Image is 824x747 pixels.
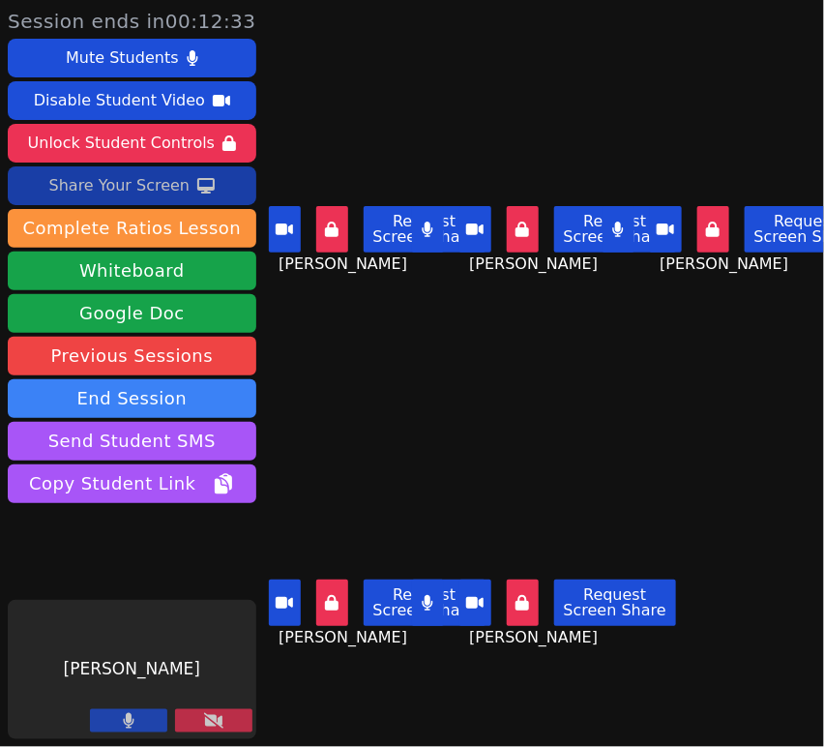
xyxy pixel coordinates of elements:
[364,580,486,626] button: Request Screen Share
[8,124,256,163] button: Unlock Student Controls
[8,39,256,77] button: Mute Students
[469,253,603,276] span: [PERSON_NAME]
[34,85,205,116] div: Disable Student Video
[28,128,215,159] div: Unlock Student Controls
[8,252,256,290] button: Whiteboard
[8,379,256,418] button: End Session
[29,470,234,497] span: Copy Student Link
[8,209,256,248] button: Complete Ratios Lesson
[8,81,256,120] button: Disable Student Video
[165,10,256,33] time: 00:12:33
[66,43,178,74] div: Mute Students
[279,626,412,649] span: [PERSON_NAME]
[8,600,256,739] div: [PERSON_NAME]
[8,166,256,205] button: Share Your Screen
[554,580,676,626] button: Request Screen Share
[660,253,793,276] span: [PERSON_NAME]
[554,206,676,253] button: Request Screen Share
[8,8,256,35] span: Session ends in
[8,337,256,375] a: Previous Sessions
[8,294,256,333] a: Google Doc
[49,170,191,201] div: Share Your Screen
[8,422,256,461] button: Send Student SMS
[469,626,603,649] span: [PERSON_NAME]
[8,464,256,503] button: Copy Student Link
[279,253,412,276] span: [PERSON_NAME]
[364,206,486,253] button: Request Screen Share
